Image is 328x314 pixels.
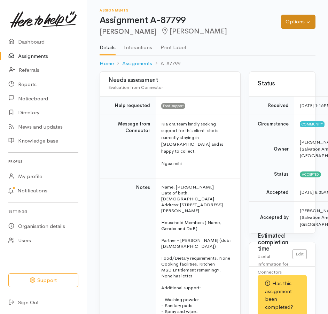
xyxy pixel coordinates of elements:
td: Help requested [100,97,156,115]
p: - Washing powder [161,297,232,302]
a: Details [100,35,116,55]
td: Accepted by [249,201,294,233]
p: - Sanitary pads [161,302,232,308]
span: Community [300,121,325,127]
a: Print Label [161,35,186,55]
nav: breadcrumb [100,55,315,72]
td: Status [249,165,294,183]
h6: Profile [8,157,78,166]
span: Food support [161,103,185,109]
span: Evaluation from Connector [108,84,163,90]
p: Address: [STREET_ADDRESS][PERSON_NAME] [161,202,232,214]
h1: Assignment A-87799 [100,15,281,25]
td: Message from Connector [100,115,156,178]
h3: Status [258,81,307,87]
h3: Estimated completion time [258,233,292,252]
h3: Needs assessment [108,77,232,84]
td: Received [249,97,294,115]
p: Additional support: [161,285,232,291]
a: Interactions [124,35,152,55]
a: Assignments [122,60,152,68]
p: Food/Dietary requirements: None Cooking facilities: Kitchen MSD Entitlement remaining?: None has ... [161,255,232,279]
span: Useful information for Connectors [258,253,288,275]
p: Name: [PERSON_NAME] Date of birth: [DEMOGRAPHIC_DATA] [161,184,232,202]
span: [PERSON_NAME] [161,27,227,36]
h2: [PERSON_NAME] [100,28,281,36]
td: Circumstance [249,115,294,133]
button: Options [281,15,315,29]
p: Kia ora team kindly seeking support for this client. she is currently staying in [GEOGRAPHIC_DATA... [161,121,232,155]
h6: Assignments [100,8,281,12]
h6: Settings [8,207,78,216]
td: Owner [249,133,294,165]
a: Edit [292,249,307,259]
button: Support [8,273,78,288]
p: Ngaa mihi [161,160,232,167]
a: Home [100,60,114,68]
span: Accepted [300,171,321,177]
p: Partner - [PERSON_NAME] (dob: [DEMOGRAPHIC_DATA]) [161,237,232,249]
li: A-87799 [152,60,180,68]
td: Accepted [249,183,294,202]
p: Household Members ( Name, Gender and DoB) [161,220,232,231]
